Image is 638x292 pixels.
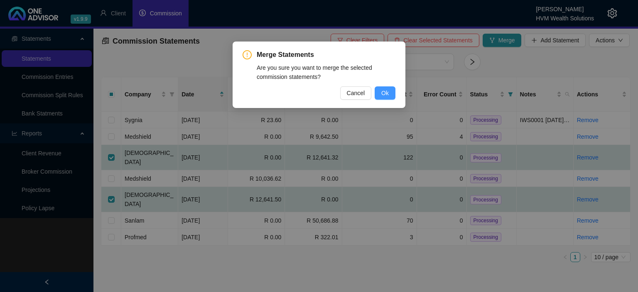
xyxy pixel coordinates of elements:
[243,50,252,59] span: exclamation-circle
[381,88,389,98] span: Ok
[257,63,395,81] div: Are you sure you want to merge the selected commission statements?
[375,86,395,100] button: Ok
[347,88,365,98] span: Cancel
[340,86,372,100] button: Cancel
[257,50,395,60] span: Merge Statements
